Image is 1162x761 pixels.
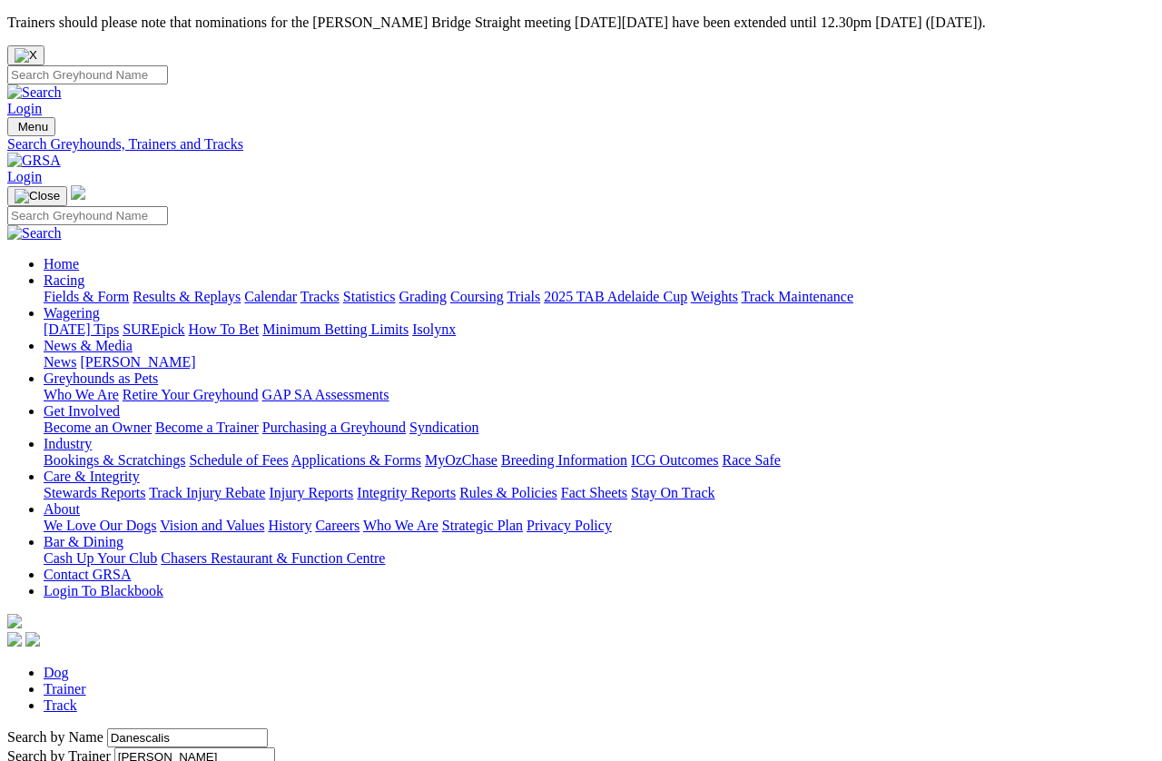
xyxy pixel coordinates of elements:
a: Stay On Track [631,485,714,500]
div: Get Involved [44,420,1155,436]
a: Contact GRSA [44,567,131,582]
a: History [268,518,311,533]
a: Chasers Restaurant & Function Centre [161,550,385,566]
a: Industry [44,436,92,451]
img: GRSA [7,153,61,169]
img: X [15,48,37,63]
button: Toggle navigation [7,117,55,136]
a: Isolynx [412,321,456,337]
a: Cash Up Your Club [44,550,157,566]
a: Tracks [300,289,340,304]
a: Track Injury Rebate [149,485,265,500]
img: facebook.svg [7,632,22,647]
label: Search by Name [7,729,103,745]
span: Menu [18,120,48,133]
a: [DATE] Tips [44,321,119,337]
div: Care & Integrity [44,485,1155,501]
button: Toggle navigation [7,186,67,206]
a: Schedule of Fees [189,452,288,468]
a: Trainer [44,681,86,697]
a: Care & Integrity [44,469,140,484]
a: Get Involved [44,403,120,419]
a: Bookings & Scratchings [44,452,185,468]
button: Close [7,45,44,65]
img: twitter.svg [25,632,40,647]
a: Track Maintenance [742,289,853,304]
img: logo-grsa-white.png [71,185,85,200]
p: Trainers should please note that nominations for the [PERSON_NAME] Bridge Straight meeting [DATE]... [7,15,1155,31]
a: Trials [507,289,540,304]
a: Weights [691,289,738,304]
a: We Love Our Dogs [44,518,156,533]
div: About [44,518,1155,534]
a: Fact Sheets [561,485,627,500]
a: Careers [315,518,359,533]
a: Breeding Information [501,452,627,468]
a: Wagering [44,305,100,321]
a: News & Media [44,338,133,353]
a: Vision and Values [160,518,264,533]
a: Track [44,697,77,713]
a: Bar & Dining [44,534,123,549]
a: 2025 TAB Adelaide Cup [544,289,687,304]
a: MyOzChase [425,452,497,468]
a: Fields & Form [44,289,129,304]
a: How To Bet [189,321,260,337]
a: Greyhounds as Pets [44,371,158,386]
a: Purchasing a Greyhound [262,420,406,435]
a: Syndication [409,420,478,435]
a: Login [7,101,42,116]
input: Search [7,65,168,84]
a: Retire Your Greyhound [123,387,259,402]
a: Integrity Reports [357,485,456,500]
div: Bar & Dining [44,550,1155,567]
img: Search [7,84,62,101]
div: Greyhounds as Pets [44,387,1155,403]
a: Statistics [343,289,396,304]
a: Stewards Reports [44,485,145,500]
input: Search by Greyhound name [107,728,268,747]
a: Race Safe [722,452,780,468]
a: SUREpick [123,321,184,337]
a: News [44,354,76,370]
a: Applications & Forms [291,452,421,468]
a: Who We Are [44,387,119,402]
a: Dog [44,665,69,680]
a: Grading [399,289,447,304]
div: Racing [44,289,1155,305]
div: News & Media [44,354,1155,371]
a: Injury Reports [269,485,353,500]
a: Become an Owner [44,420,152,435]
a: [PERSON_NAME] [80,354,195,370]
a: Racing [44,272,84,288]
a: Who We Are [363,518,438,533]
a: Become a Trainer [155,420,259,435]
a: Calendar [244,289,297,304]
a: Search Greyhounds, Trainers and Tracks [7,136,1155,153]
div: Wagering [44,321,1155,338]
a: Login [7,169,42,184]
a: Minimum Betting Limits [262,321,409,337]
a: Home [44,256,79,272]
a: GAP SA Assessments [262,387,389,402]
a: ICG Outcomes [631,452,718,468]
img: Close [15,189,60,203]
a: Results & Replays [133,289,241,304]
a: Coursing [450,289,504,304]
input: Search [7,206,168,225]
img: logo-grsa-white.png [7,614,22,628]
a: Privacy Policy [527,518,612,533]
a: About [44,501,80,517]
img: Search [7,225,62,242]
a: Login To Blackbook [44,583,163,598]
a: Strategic Plan [442,518,523,533]
div: Industry [44,452,1155,469]
a: Rules & Policies [459,485,557,500]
